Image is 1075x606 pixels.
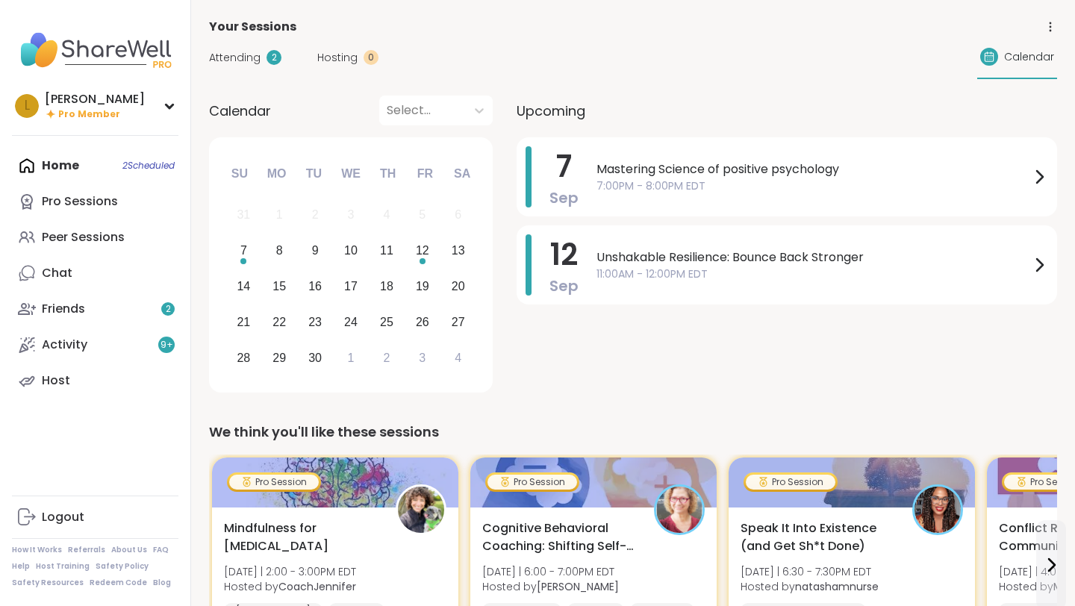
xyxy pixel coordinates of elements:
div: Choose Thursday, September 25th, 2025 [371,306,403,338]
span: Attending [209,50,261,66]
a: Safety Resources [12,578,84,588]
div: Mo [260,157,293,190]
div: Not available Monday, September 1st, 2025 [264,199,296,231]
span: 7 [556,146,572,187]
div: Choose Sunday, September 14th, 2025 [228,271,260,303]
span: Pro Member [58,108,120,121]
a: Pro Sessions [12,184,178,219]
div: Activity [42,337,87,353]
div: We [334,157,367,190]
div: 25 [380,312,393,332]
div: 31 [237,204,250,225]
div: Choose Tuesday, September 9th, 2025 [299,235,331,267]
div: Choose Sunday, September 7th, 2025 [228,235,260,267]
span: Hosted by [224,579,356,594]
div: 11 [380,240,393,260]
img: ShareWell Nav Logo [12,24,178,76]
div: Pro Session [746,475,835,490]
span: Unshakable Resilience: Bounce Back Stronger [596,249,1030,266]
span: L [25,96,30,116]
span: 12 [550,234,578,275]
span: 7:00PM - 8:00PM EDT [596,178,1030,194]
div: 13 [452,240,465,260]
div: 21 [237,312,250,332]
span: Hosted by [741,579,879,594]
div: 15 [272,276,286,296]
div: Choose Wednesday, September 17th, 2025 [335,271,367,303]
div: Logout [42,509,84,525]
a: Activity9+ [12,327,178,363]
div: Choose Tuesday, September 23rd, 2025 [299,306,331,338]
div: 20 [452,276,465,296]
a: Host [12,363,178,399]
div: 0 [364,50,378,65]
div: Chat [42,265,72,281]
div: Not available Saturday, September 6th, 2025 [442,199,474,231]
a: FAQ [153,545,169,555]
div: Choose Thursday, October 2nd, 2025 [371,342,403,374]
div: Choose Friday, October 3rd, 2025 [406,342,438,374]
div: Choose Tuesday, September 30th, 2025 [299,342,331,374]
div: Not available Thursday, September 4th, 2025 [371,199,403,231]
div: 19 [416,276,429,296]
span: Hosting [317,50,358,66]
div: Peer Sessions [42,229,125,246]
div: Choose Monday, September 8th, 2025 [264,235,296,267]
div: 9 [312,240,319,260]
span: Sep [549,275,579,296]
div: Pro Session [229,475,319,490]
div: 18 [380,276,393,296]
span: Calendar [209,101,271,121]
span: Cognitive Behavioral Coaching: Shifting Self-Talk [482,519,638,555]
div: Not available Wednesday, September 3rd, 2025 [335,199,367,231]
div: month 2025-09 [225,197,476,375]
span: Sep [549,187,579,208]
div: Choose Saturday, October 4th, 2025 [442,342,474,374]
div: Pro Session [487,475,577,490]
div: 10 [344,240,358,260]
div: Tu [297,157,330,190]
div: Th [372,157,405,190]
div: 5 [419,204,426,225]
b: [PERSON_NAME] [537,579,619,594]
img: Fausta [656,487,702,533]
div: Choose Wednesday, September 24th, 2025 [335,306,367,338]
span: 9 + [161,339,173,352]
span: Speak It Into Existence (and Get Sh*t Done) [741,519,896,555]
a: Logout [12,499,178,535]
div: 6 [455,204,461,225]
div: 17 [344,276,358,296]
div: Choose Sunday, September 21st, 2025 [228,306,260,338]
div: 4 [383,204,390,225]
div: Choose Monday, September 22nd, 2025 [264,306,296,338]
div: Sa [446,157,479,190]
span: Hosted by [482,579,619,594]
a: Host Training [36,561,90,572]
div: 2 [267,50,281,65]
b: natashamnurse [795,579,879,594]
a: Referrals [68,545,105,555]
div: We think you'll like these sessions [209,422,1057,443]
div: 29 [272,348,286,368]
span: [DATE] | 6:30 - 7:30PM EDT [741,564,879,579]
div: 3 [348,204,355,225]
b: CoachJennifer [278,579,356,594]
div: 1 [348,348,355,368]
div: 26 [416,312,429,332]
div: Su [223,157,256,190]
div: Choose Tuesday, September 16th, 2025 [299,271,331,303]
div: 2 [312,204,319,225]
div: [PERSON_NAME] [45,91,145,107]
div: 22 [272,312,286,332]
span: Mindfulness for [MEDICAL_DATA] [224,519,379,555]
div: Friends [42,301,85,317]
div: Not available Friday, September 5th, 2025 [406,199,438,231]
div: Choose Thursday, September 11th, 2025 [371,235,403,267]
div: 1 [276,204,283,225]
span: [DATE] | 6:00 - 7:00PM EDT [482,564,619,579]
span: Your Sessions [209,18,296,36]
div: Choose Monday, September 15th, 2025 [264,271,296,303]
div: Choose Saturday, September 20th, 2025 [442,271,474,303]
div: 16 [308,276,322,296]
div: Choose Thursday, September 18th, 2025 [371,271,403,303]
